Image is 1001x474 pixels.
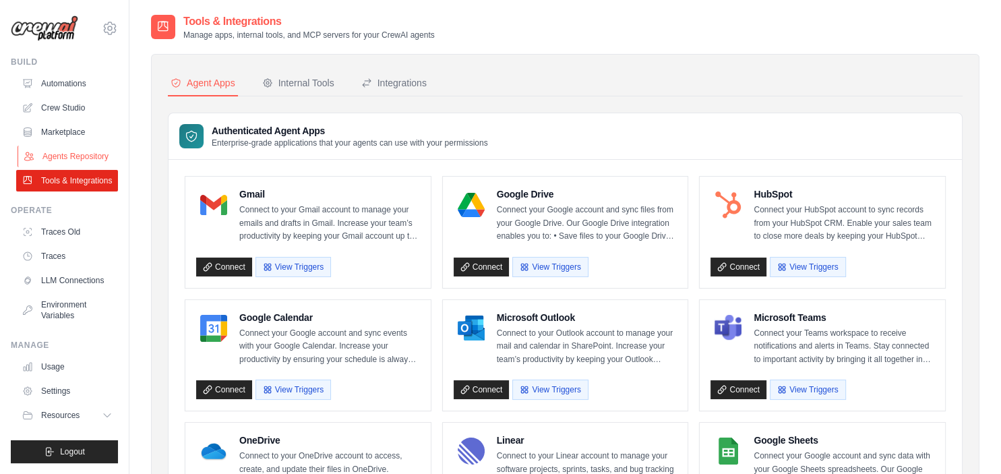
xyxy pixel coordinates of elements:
div: Operate [11,205,118,216]
img: Google Calendar Logo [200,315,227,342]
button: View Triggers [770,380,845,400]
a: Connect [454,258,510,276]
div: Manage [11,340,118,351]
img: Microsoft Teams Logo [715,315,741,342]
a: Traces [16,245,118,267]
a: Connect [454,380,510,399]
a: Tools & Integrations [16,170,118,191]
button: Agent Apps [168,71,238,96]
a: Settings [16,380,118,402]
h4: Google Calendar [239,311,420,324]
button: View Triggers [255,257,331,277]
span: Resources [41,410,80,421]
p: Manage apps, internal tools, and MCP servers for your CrewAI agents [183,30,435,40]
img: Logo [11,16,78,41]
button: View Triggers [512,257,588,277]
div: Integrations [361,76,427,90]
h2: Tools & Integrations [183,13,435,30]
button: View Triggers [770,257,845,277]
img: Gmail Logo [200,191,227,218]
button: Integrations [359,71,429,96]
h4: Gmail [239,187,420,201]
h4: Linear [497,434,677,447]
a: Connect [710,258,766,276]
h4: HubSpot [754,187,934,201]
h4: Google Drive [497,187,677,201]
h3: Authenticated Agent Apps [212,124,488,138]
h4: Microsoft Outlook [497,311,677,324]
img: OneDrive Logo [200,438,227,465]
button: Resources [16,405,118,426]
img: Google Sheets Logo [715,438,741,465]
p: Connect your HubSpot account to sync records from your HubSpot CRM. Enable your sales team to clo... [754,204,934,243]
p: Connect to your Outlook account to manage your mail and calendar in SharePoint. Increase your tea... [497,327,677,367]
button: View Triggers [255,380,331,400]
h4: Microsoft Teams [754,311,934,324]
button: Logout [11,440,118,463]
p: Enterprise-grade applications that your agents can use with your permissions [212,138,488,148]
div: Build [11,57,118,67]
p: Connect to your Gmail account to manage your emails and drafts in Gmail. Increase your team’s pro... [239,204,420,243]
img: Linear Logo [458,438,485,465]
a: Connect [196,258,252,276]
div: Agent Apps [171,76,235,90]
h4: Google Sheets [754,434,934,447]
p: Connect your Google account and sync files from your Google Drive. Our Google Drive integration e... [497,204,677,243]
a: Marketplace [16,121,118,143]
a: Connect [710,380,766,399]
p: Connect your Google account and sync events with your Google Calendar. Increase your productivity... [239,327,420,367]
div: Internal Tools [262,76,334,90]
h4: OneDrive [239,434,420,447]
p: Connect your Teams workspace to receive notifications and alerts in Teams. Stay connected to impo... [754,327,934,367]
span: Logout [60,446,85,457]
a: Crew Studio [16,97,118,119]
a: Connect [196,380,252,399]
a: LLM Connections [16,270,118,291]
a: Traces Old [16,221,118,243]
a: Agents Repository [18,146,119,167]
a: Automations [16,73,118,94]
img: Google Drive Logo [458,191,485,218]
button: View Triggers [512,380,588,400]
a: Usage [16,356,118,378]
img: HubSpot Logo [715,191,741,218]
a: Environment Variables [16,294,118,326]
img: Microsoft Outlook Logo [458,315,485,342]
button: Internal Tools [260,71,337,96]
